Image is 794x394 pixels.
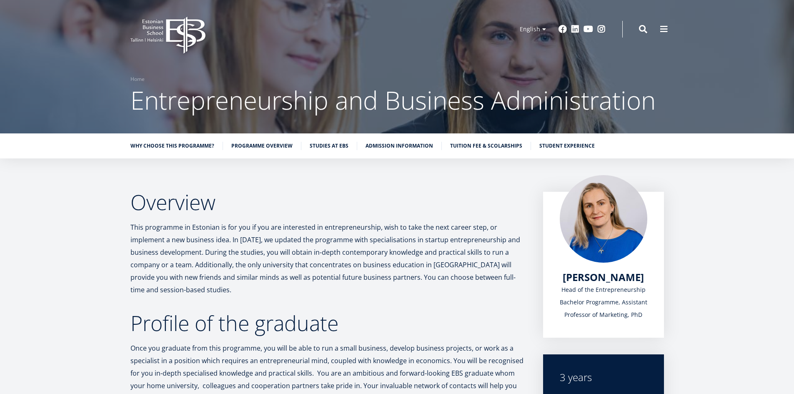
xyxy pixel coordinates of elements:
[310,142,348,150] a: Studies at EBS
[130,142,214,150] a: Why choose this programme?
[130,83,656,117] span: Entrepreneurship and Business Administration
[539,142,595,150] a: Student experience
[366,142,433,150] a: Admission information
[130,221,526,296] p: This programme in Estonian is for you if you are interested in entrepreneurship, wish to take the...
[130,313,526,334] h2: Profile of the graduate
[560,284,647,321] div: Head of the Entrepreneurship Bachelor Programme, Assistant Professor of Marketing, PhD
[563,271,644,284] a: [PERSON_NAME]
[559,25,567,33] a: Facebook
[560,371,647,384] div: 3 years
[130,192,526,213] h2: Overview
[450,142,522,150] a: Tuition fee & scolarships
[571,25,579,33] a: Linkedin
[597,25,606,33] a: Instagram
[130,75,145,83] a: Home
[563,270,644,284] span: [PERSON_NAME]
[231,142,293,150] a: Programme overview
[584,25,593,33] a: Youtube
[560,175,647,263] img: a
